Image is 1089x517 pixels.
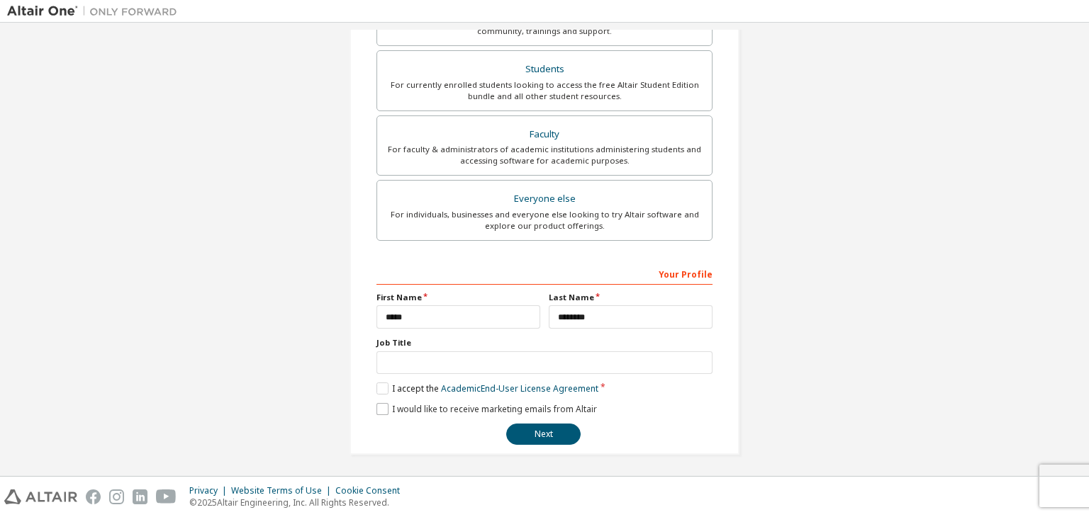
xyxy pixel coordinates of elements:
div: Students [386,59,703,79]
img: instagram.svg [109,489,124,504]
div: For currently enrolled students looking to access the free Altair Student Edition bundle and all ... [386,79,703,102]
label: Job Title [376,337,713,348]
img: linkedin.svg [133,489,147,504]
label: I accept the [376,382,598,394]
label: Last Name [549,292,713,303]
div: Your Profile [376,262,713,285]
div: Privacy [189,485,231,496]
div: Faculty [386,125,703,144]
div: For individuals, businesses and everyone else looking to try Altair software and explore our prod... [386,209,703,232]
img: facebook.svg [86,489,101,504]
div: For faculty & administrators of academic institutions administering students and accessing softwa... [386,144,703,166]
img: altair_logo.svg [4,489,77,504]
div: Everyone else [386,189,703,209]
label: I would like to receive marketing emails from Altair [376,403,597,415]
p: © 2025 Altair Engineering, Inc. All Rights Reserved. [189,496,408,509]
div: Cookie Consent [335,485,408,496]
label: First Name [376,292,540,303]
a: Academic End-User License Agreement [441,382,598,394]
button: Next [506,424,581,445]
img: youtube.svg [156,489,177,504]
div: Website Terms of Use [231,485,335,496]
img: Altair One [7,4,184,18]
